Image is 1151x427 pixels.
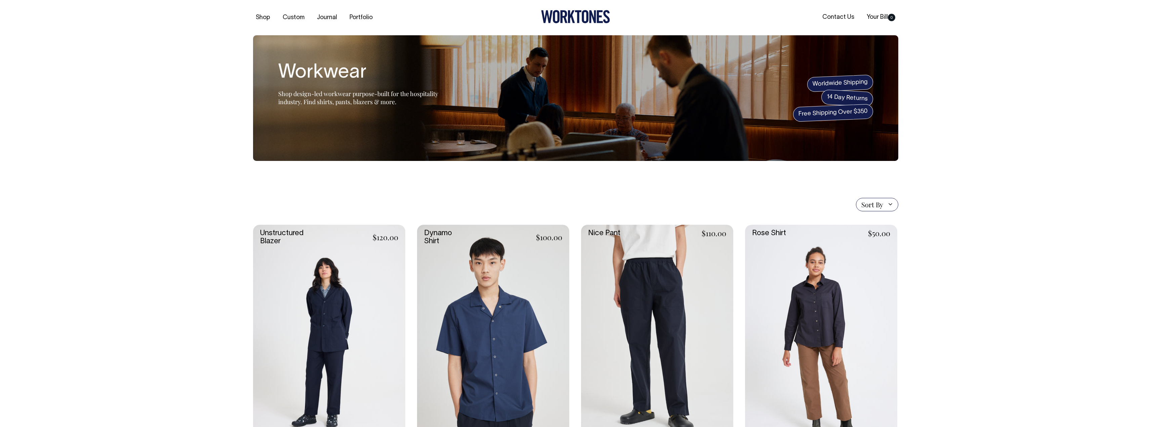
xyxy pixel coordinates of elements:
[347,12,375,23] a: Portfolio
[280,12,307,23] a: Custom
[793,104,873,122] span: Free Shipping Over $350
[314,12,340,23] a: Journal
[821,89,873,107] span: 14 Day Returns
[253,12,273,23] a: Shop
[820,12,857,23] a: Contact Us
[278,90,438,106] span: Shop design-led workwear purpose-built for the hospitality industry. Find shirts, pants, blazers ...
[807,75,873,92] span: Worldwide Shipping
[278,62,446,84] h1: Workwear
[888,14,895,21] span: 0
[864,12,898,23] a: Your Bill0
[861,201,883,209] span: Sort By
